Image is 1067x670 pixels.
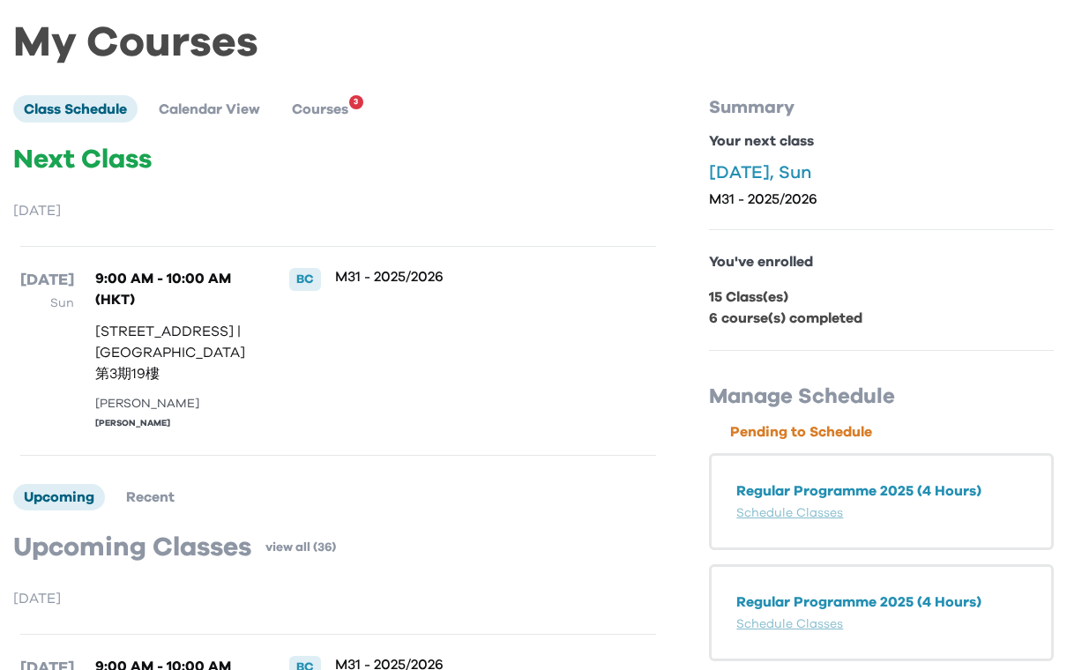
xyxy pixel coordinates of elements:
[289,268,321,291] div: BC
[335,268,601,286] p: M31 - 2025/2026
[95,268,254,310] p: 9:00 AM - 10:00 AM (HKT)
[354,92,358,113] span: 3
[736,592,1026,613] p: Regular Programme 2025 (4 Hours)
[709,290,788,304] b: 15 Class(es)
[13,200,663,221] p: [DATE]
[126,490,175,504] span: Recent
[13,33,1054,53] h1: My Courses
[709,95,1054,120] p: Summary
[95,321,254,384] p: [STREET_ADDRESS] | [GEOGRAPHIC_DATA]第3期19樓
[24,490,94,504] span: Upcoming
[13,588,663,609] p: [DATE]
[709,190,1054,208] p: M31 - 2025/2026
[95,395,254,413] div: [PERSON_NAME]
[265,539,336,556] a: view all (36)
[292,102,348,116] span: Courses
[709,311,862,325] b: 6 course(s) completed
[709,130,1054,152] p: Your next class
[736,507,843,519] a: Schedule Classes
[24,102,127,116] span: Class Schedule
[13,144,663,175] p: Next Class
[13,532,251,563] p: Upcoming Classes
[709,162,1054,183] p: [DATE], Sun
[159,102,260,116] span: Calendar View
[736,618,843,630] a: Schedule Classes
[709,383,1054,411] p: Manage Schedule
[730,421,1054,443] p: Pending to Schedule
[736,480,1026,502] p: Regular Programme 2025 (4 Hours)
[20,293,74,314] p: Sun
[20,268,74,293] p: [DATE]
[95,417,254,430] div: [PERSON_NAME]
[709,251,1054,272] p: You've enrolled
